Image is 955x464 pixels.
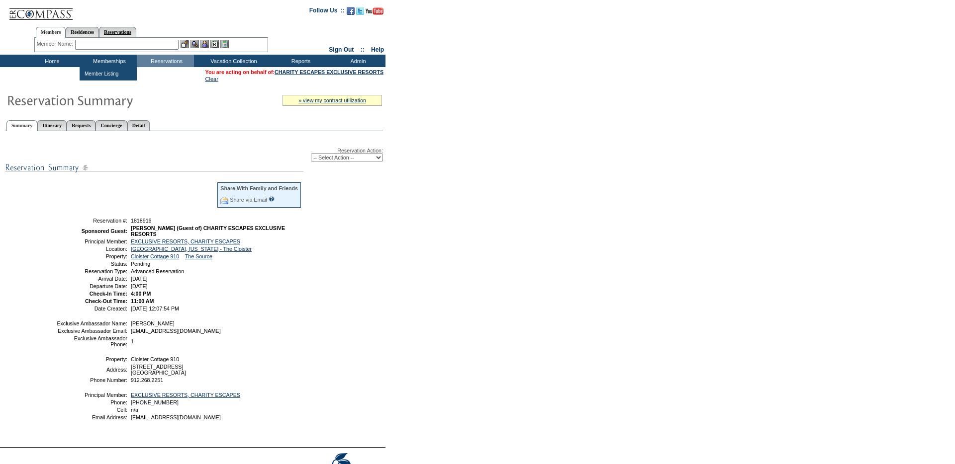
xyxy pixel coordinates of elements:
[80,55,137,67] td: Memberships
[131,328,221,334] span: [EMAIL_ADDRESS][DOMAIN_NAME]
[194,55,271,67] td: Vacation Collection
[82,228,127,234] strong: Sponsored Guest:
[131,283,148,289] span: [DATE]
[56,246,127,252] td: Location:
[131,218,152,224] span: 1818916
[56,261,127,267] td: Status:
[347,7,355,15] img: Become our fan on Facebook
[366,10,383,16] a: Subscribe to our YouTube Channel
[37,40,75,48] div: Member Name:
[5,148,383,161] div: Reservation Action:
[131,298,154,304] span: 11:00 AM
[131,268,184,274] span: Advanced Reservation
[131,225,285,237] span: [PERSON_NAME] (Guest of) CHARITY ESCAPES EXCLUSIVE RESORTS
[56,276,127,282] td: Arrival Date:
[269,196,275,202] input: What is this?
[131,253,179,259] a: Cloister Cottage 910
[82,69,119,78] td: Member Listing
[361,46,365,53] span: ::
[56,306,127,311] td: Date Created:
[90,291,127,297] strong: Check-In Time:
[56,238,127,244] td: Principal Member:
[210,40,219,48] img: Reservations
[230,197,267,203] a: Share via Email
[5,161,303,174] img: subTtlResSummary.gif
[56,320,127,326] td: Exclusive Ambassador Name:
[131,276,148,282] span: [DATE]
[131,261,150,267] span: Pending
[329,46,354,53] a: Sign Out
[131,407,138,413] span: n/a
[56,364,127,376] td: Address:
[328,55,385,67] td: Admin
[56,392,127,398] td: Principal Member:
[356,10,364,16] a: Follow us on Twitter
[220,185,298,191] div: Share With Family and Friends
[205,69,383,75] span: You are acting on behalf of:
[131,399,179,405] span: [PHONE_NUMBER]
[200,40,209,48] img: Impersonate
[6,120,37,131] a: Summary
[131,291,151,297] span: 4:00 PM
[181,40,189,48] img: b_edit.gif
[99,27,136,37] a: Reservations
[56,377,127,383] td: Phone Number:
[6,90,205,110] img: Reservaton Summary
[131,338,134,344] span: 1
[220,40,229,48] img: b_calculator.gif
[366,7,383,15] img: Subscribe to our YouTube Channel
[56,283,127,289] td: Departure Date:
[137,55,194,67] td: Reservations
[205,76,218,82] a: Clear
[185,253,212,259] a: The Source
[131,238,240,244] a: EXCLUSIVE RESORTS, CHARITY ESCAPES
[85,298,127,304] strong: Check-Out Time:
[95,120,127,131] a: Concierge
[56,268,127,274] td: Reservation Type:
[127,120,150,131] a: Detail
[371,46,384,53] a: Help
[131,306,179,311] span: [DATE] 12:07:54 PM
[347,10,355,16] a: Become our fan on Facebook
[22,55,80,67] td: Home
[298,97,366,103] a: » view my contract utilization
[131,320,175,326] span: [PERSON_NAME]
[56,407,127,413] td: Cell:
[131,377,163,383] span: 912.268.2251
[56,414,127,420] td: Email Address:
[131,356,179,362] span: Cloister Cottage 910
[67,120,95,131] a: Requests
[131,392,240,398] a: EXCLUSIVE RESORTS, CHARITY ESCAPES
[66,27,99,37] a: Residences
[309,6,345,18] td: Follow Us ::
[56,356,127,362] td: Property:
[271,55,328,67] td: Reports
[275,69,383,75] a: CHARITY ESCAPES EXCLUSIVE RESORTS
[56,253,127,259] td: Property:
[356,7,364,15] img: Follow us on Twitter
[56,328,127,334] td: Exclusive Ambassador Email:
[56,218,127,224] td: Reservation #:
[37,120,67,131] a: Itinerary
[131,246,252,252] a: [GEOGRAPHIC_DATA], [US_STATE] - The Cloister
[56,399,127,405] td: Phone:
[56,335,127,347] td: Exclusive Ambassador Phone:
[131,364,186,376] span: [STREET_ADDRESS] [GEOGRAPHIC_DATA]
[36,27,66,38] a: Members
[131,414,221,420] span: [EMAIL_ADDRESS][DOMAIN_NAME]
[191,40,199,48] img: View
